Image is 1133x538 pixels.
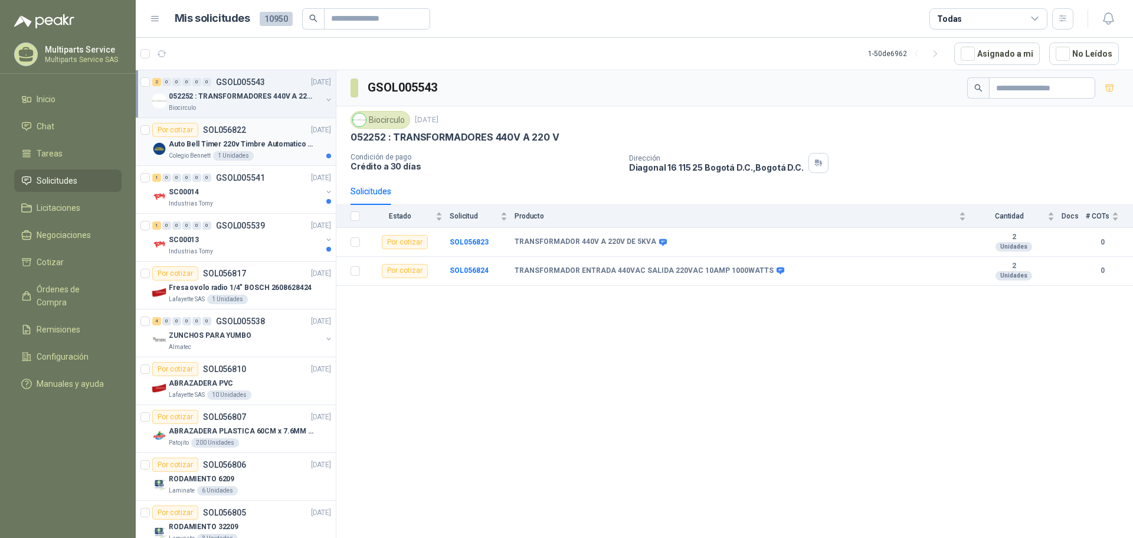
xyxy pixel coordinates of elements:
p: [DATE] [311,77,331,88]
a: 4 0 0 0 0 0 GSOL005538[DATE] Company LogoZUNCHOS PARA YUMBOAlmatec [152,314,333,352]
span: Tareas [37,147,63,160]
th: Docs [1062,205,1086,228]
p: Industrias Tomy [169,199,213,208]
span: search [974,84,983,92]
h3: GSOL005543 [368,79,439,97]
img: Company Logo [152,142,166,156]
p: Lafayette SAS [169,390,205,400]
b: SOL056823 [450,238,489,246]
a: Solicitudes [14,169,122,192]
a: Remisiones [14,318,122,341]
p: RODAMIENTO 32209 [169,521,238,533]
div: Biocirculo [351,111,410,129]
p: [DATE] [311,125,331,136]
div: 0 [182,174,191,182]
a: Configuración [14,345,122,368]
a: Por cotizarSOL056806[DATE] Company LogoRODAMIENTO 6209Laminate6 Unidades [136,453,336,501]
img: Company Logo [152,190,166,204]
p: SOL056810 [203,365,246,373]
p: 052252 : TRANSFORMADORES 440V A 220 V [169,91,316,102]
div: Por cotizar [152,123,198,137]
b: 0 [1086,265,1119,276]
p: Multiparts Service SAS [45,56,119,63]
p: Dirección [629,154,804,162]
div: 0 [202,317,211,325]
p: Multiparts Service [45,45,119,54]
a: SOL056824 [450,266,489,275]
span: Solicitudes [37,174,77,187]
div: 0 [172,78,181,86]
a: Negociaciones [14,224,122,246]
p: ABRAZADERA PVC [169,378,233,389]
p: SOL056822 [203,126,246,134]
b: 2 [973,233,1055,242]
a: Tareas [14,142,122,165]
p: ABRAZADERA PLASTICA 60CM x 7.6MM ANCHA [169,426,316,437]
p: Industrias Tomy [169,247,213,256]
div: Todas [937,12,962,25]
h1: Mis solicitudes [175,10,250,27]
a: Por cotizarSOL056822[DATE] Company LogoAuto Bell Timer 220v Timbre Automatico Para Colegios, Indu... [136,118,336,166]
p: Biocirculo [169,103,196,113]
span: Chat [37,120,54,133]
p: Patojito [169,438,189,448]
img: Company Logo [353,113,366,126]
a: Por cotizarSOL056817[DATE] Company LogoFresa ovolo radio 1/4" BOSCH 2608628424Lafayette SAS1 Unid... [136,262,336,309]
p: GSOL005541 [216,174,265,182]
p: SC00013 [169,234,199,246]
p: Condición de pago [351,153,620,161]
div: Por cotizar [382,264,428,278]
div: 10 Unidades [207,390,251,400]
a: Cotizar [14,251,122,273]
span: Manuales y ayuda [37,377,104,390]
div: 0 [162,317,171,325]
div: 1 - 50 de 6962 [868,44,945,63]
p: SOL056805 [203,508,246,517]
a: 1 0 0 0 0 0 GSOL005541[DATE] Company LogoSC00014Industrias Tomy [152,171,333,208]
th: Estado [367,205,450,228]
p: Fresa ovolo radio 1/4" BOSCH 2608628424 [169,282,312,294]
p: Auto Bell Timer 220v Timbre Automatico Para Colegios, Indust [169,139,316,150]
div: 0 [182,317,191,325]
b: 2 [973,262,1055,271]
button: Asignado a mi [954,43,1040,65]
div: 0 [172,317,181,325]
p: SC00014 [169,187,199,198]
span: Negociaciones [37,229,91,242]
p: GSOL005538 [216,317,265,325]
th: Cantidad [973,205,1062,228]
div: 0 [162,174,171,182]
a: Por cotizarSOL056807[DATE] Company LogoABRAZADERA PLASTICA 60CM x 7.6MM ANCHAPatojito200 Unidades [136,405,336,453]
div: 0 [182,221,191,230]
p: 052252 : TRANSFORMADORES 440V A 220 V [351,131,559,144]
p: [DATE] [311,316,331,327]
p: Laminate [169,486,195,495]
p: [DATE] [311,268,331,279]
button: No Leídos [1049,43,1119,65]
div: 1 Unidades [213,151,254,161]
div: Unidades [996,242,1032,252]
p: [DATE] [311,412,331,423]
span: Licitaciones [37,201,80,214]
p: [DATE] [311,459,331,471]
a: Por cotizarSOL056810[DATE] Company LogoABRAZADERA PVCLafayette SAS10 Unidades [136,357,336,405]
div: 0 [172,174,181,182]
a: 2 0 0 0 0 0 GSOL005543[DATE] Company Logo052252 : TRANSFORMADORES 440V A 220 VBiocirculo [152,75,333,113]
p: SOL056806 [203,461,246,469]
div: 0 [162,221,171,230]
img: Company Logo [152,333,166,347]
div: 0 [192,221,201,230]
span: Solicitud [450,212,498,220]
img: Logo peakr [14,14,74,28]
div: Por cotizar [152,410,198,424]
img: Company Logo [152,94,166,108]
div: 200 Unidades [191,438,239,448]
a: Chat [14,115,122,138]
div: 2 [152,78,161,86]
img: Company Logo [152,237,166,252]
span: Cantidad [973,212,1045,220]
span: Producto [515,212,957,220]
p: Colegio Bennett [169,151,211,161]
span: Órdenes de Compra [37,283,110,309]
